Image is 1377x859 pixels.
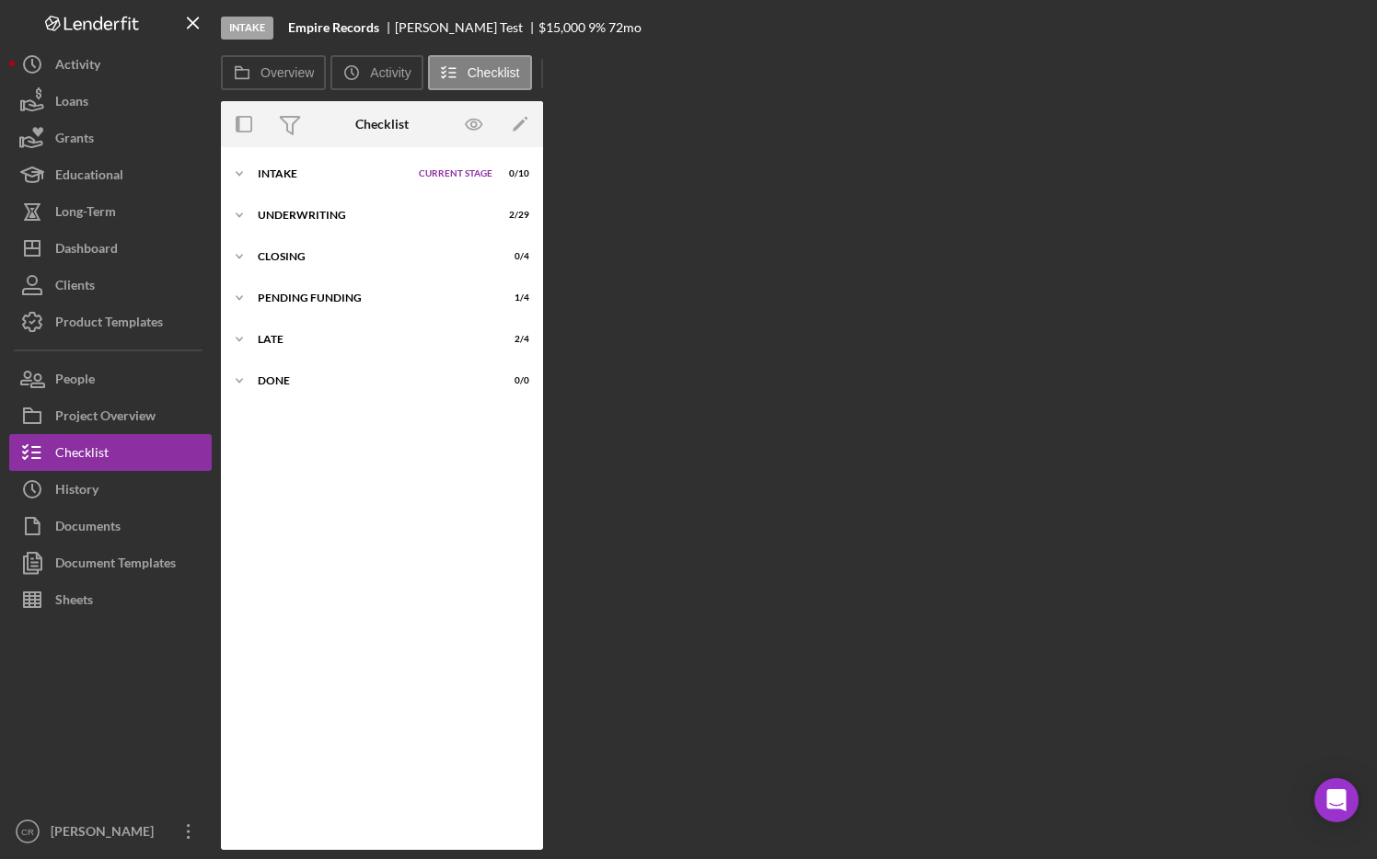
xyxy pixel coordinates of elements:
[9,46,212,83] button: Activity
[55,361,95,402] div: People
[288,20,379,35] b: Empire Records
[9,120,212,156] button: Grants
[9,508,212,544] button: Documents
[46,813,166,854] div: [PERSON_NAME]
[496,334,529,345] div: 2 / 4
[608,20,642,35] div: 72 mo
[9,193,212,230] button: Long-Term
[9,544,212,581] button: Document Templates
[496,375,529,386] div: 0 / 0
[468,65,520,80] label: Checklist
[9,361,212,397] button: People
[221,17,273,40] div: Intake
[55,46,100,87] div: Activity
[55,434,109,475] div: Checklist
[221,55,326,90] button: Overview
[260,65,314,80] label: Overview
[538,19,585,35] span: $15,000
[330,55,422,90] button: Activity
[588,20,606,35] div: 9 %
[21,827,34,837] text: CR
[258,168,410,179] div: Intake
[9,83,212,120] button: Loans
[9,397,212,434] button: Project Overview
[9,581,212,618] button: Sheets
[428,55,532,90] button: Checklist
[9,230,212,267] button: Dashboard
[55,193,116,235] div: Long-Term
[55,544,176,586] div: Document Templates
[55,83,88,124] div: Loans
[395,20,538,35] div: [PERSON_NAME] Test
[55,304,163,345] div: Product Templates
[55,156,123,198] div: Educational
[55,397,156,439] div: Project Overview
[55,471,98,512] div: History
[258,210,483,221] div: Underwriting
[419,168,492,179] span: Current Stage
[258,334,483,345] div: Late
[9,813,212,850] button: CR[PERSON_NAME]
[496,168,529,179] div: 0 / 10
[258,375,483,386] div: Done
[55,267,95,308] div: Clients
[9,267,212,304] button: Clients
[9,471,212,508] button: History
[258,292,483,304] div: Pending Funding
[1314,778,1359,822] div: Open Intercom Messenger
[55,581,93,623] div: Sheets
[9,156,212,193] button: Educational
[9,304,212,340] button: Product Templates
[370,65,411,80] label: Activity
[55,508,121,549] div: Documents
[496,210,529,221] div: 2 / 29
[258,251,483,262] div: Closing
[55,120,94,161] div: Grants
[496,292,529,304] div: 1 / 4
[355,117,409,132] div: Checklist
[9,434,212,471] button: Checklist
[496,251,529,262] div: 0 / 4
[55,230,118,271] div: Dashboard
